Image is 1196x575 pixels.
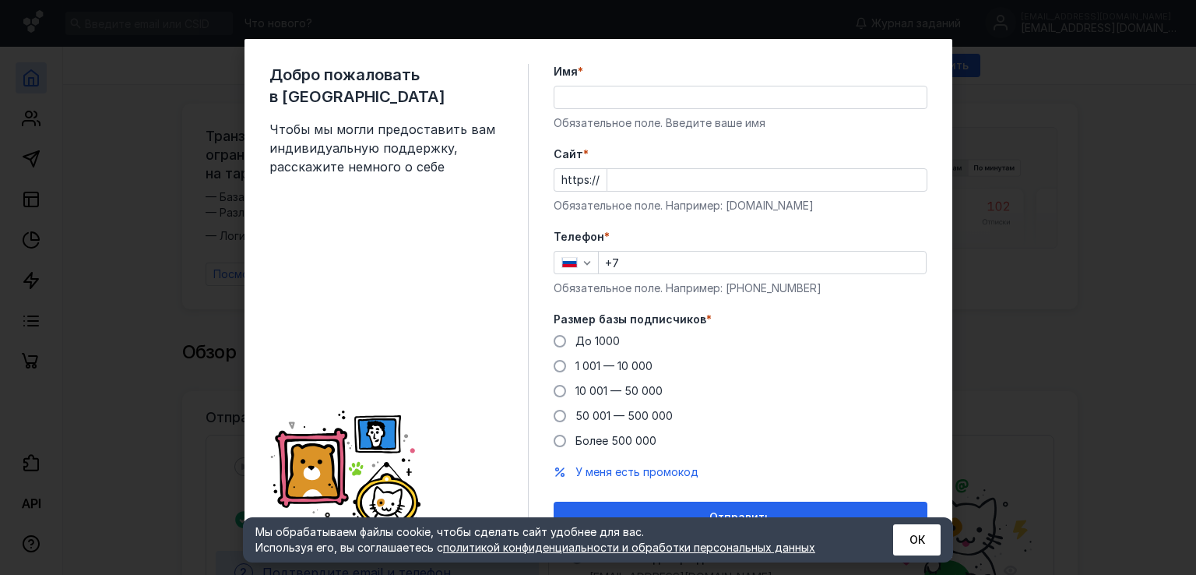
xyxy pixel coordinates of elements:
span: 50 001 — 500 000 [575,409,673,422]
div: Мы обрабатываем файлы cookie, чтобы сделать сайт удобнее для вас. Используя его, вы соглашаетесь c [255,524,855,556]
span: Размер базы подписчиков [554,312,706,327]
a: политикой конфиденциальности и обработки персональных данных [443,541,815,554]
span: 10 001 — 50 000 [575,384,663,397]
button: Отправить [554,502,927,533]
span: У меня есть промокод [575,465,698,478]
span: Отправить [709,511,771,524]
span: До 1000 [575,334,620,347]
span: Чтобы мы могли предоставить вам индивидуальную поддержку, расскажите немного о себе [269,120,503,176]
span: Более 500 000 [575,434,656,447]
button: У меня есть промокод [575,464,698,480]
span: Телефон [554,229,604,245]
span: Добро пожаловать в [GEOGRAPHIC_DATA] [269,64,503,108]
button: ОК [893,524,941,556]
span: Cайт [554,146,583,162]
div: Обязательное поле. Введите ваше имя [554,115,927,131]
div: Обязательное поле. Например: [PHONE_NUMBER] [554,280,927,296]
div: Обязательное поле. Например: [DOMAIN_NAME] [554,198,927,213]
span: Имя [554,64,578,79]
span: 1 001 — 10 000 [575,359,653,372]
